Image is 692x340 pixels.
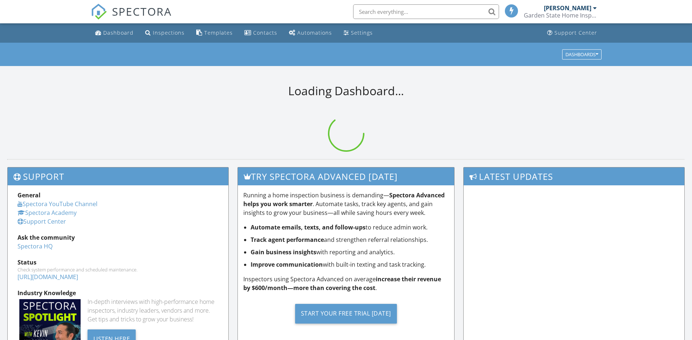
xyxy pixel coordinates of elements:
[251,223,449,232] li: to reduce admin work.
[243,275,441,292] strong: increase their revenue by $600/month—more than covering the cost
[8,167,228,185] h3: Support
[243,298,449,329] a: Start Your Free Trial [DATE]
[18,289,219,297] div: Industry Knowledge
[251,248,449,256] li: with reporting and analytics.
[341,26,376,40] a: Settings
[18,267,219,273] div: Check system performance and scheduled maintenance.
[544,26,600,40] a: Support Center
[565,52,598,57] div: Dashboards
[251,248,316,256] strong: Gain business insights
[193,26,236,40] a: Templates
[238,167,454,185] h3: Try spectora advanced [DATE]
[243,191,449,217] p: Running a home inspection business is demanding— . Automate tasks, track key agents, and gain ins...
[142,26,188,40] a: Inspections
[112,4,172,19] span: SPECTORA
[88,297,219,324] div: In-depth interviews with high-performance home inspectors, industry leaders, vendors and more. Ge...
[251,223,366,231] strong: Automate emails, texts, and follow-ups
[241,26,280,40] a: Contacts
[91,10,172,25] a: SPECTORA
[243,191,445,208] strong: Spectora Advanced helps you work smarter
[18,191,40,199] strong: General
[554,29,597,36] div: Support Center
[562,49,602,59] button: Dashboards
[18,200,97,208] a: Spectora YouTube Channel
[243,275,449,292] p: Inspectors using Spectora Advanced on average .
[18,258,219,267] div: Status
[18,242,53,250] a: Spectora HQ
[18,233,219,242] div: Ask the community
[91,4,107,20] img: The Best Home Inspection Software - Spectora
[18,209,77,217] a: Spectora Academy
[251,235,449,244] li: and strengthen referral relationships.
[353,4,499,19] input: Search everything...
[251,260,449,269] li: with built-in texting and task tracking.
[251,236,324,244] strong: Track agent performance
[253,29,277,36] div: Contacts
[18,273,78,281] a: [URL][DOMAIN_NAME]
[153,29,185,36] div: Inspections
[297,29,332,36] div: Automations
[544,4,591,12] div: [PERSON_NAME]
[103,29,134,36] div: Dashboard
[524,12,597,19] div: Garden State Home Inspectors, LLC
[351,29,373,36] div: Settings
[464,167,684,185] h3: Latest Updates
[18,217,66,225] a: Support Center
[204,29,233,36] div: Templates
[251,260,323,268] strong: Improve communication
[295,304,397,324] div: Start Your Free Trial [DATE]
[286,26,335,40] a: Automations (Basic)
[92,26,136,40] a: Dashboard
